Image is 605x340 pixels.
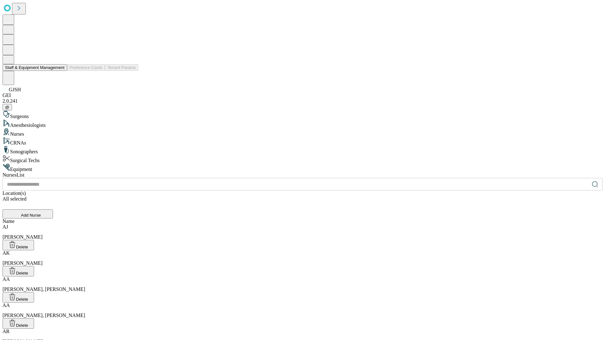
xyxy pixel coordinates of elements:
span: Location(s) [3,190,26,196]
button: Tenant Params [105,64,138,71]
span: Delete [16,245,28,249]
span: Delete [16,297,28,302]
span: AR [3,329,9,334]
button: Staff & Equipment Management [3,64,67,71]
div: [PERSON_NAME], [PERSON_NAME] [3,303,602,318]
span: Delete [16,323,28,328]
div: All selected [3,196,602,202]
button: Preference Cards [67,64,105,71]
button: Delete [3,266,34,276]
span: GJSH [9,87,21,92]
span: AA [3,276,10,282]
div: CRNAs [3,137,602,146]
div: Surgeons [3,110,602,119]
div: Surgical Techs [3,155,602,163]
div: GEI [3,93,602,98]
div: Anesthesiologists [3,119,602,128]
button: Delete [3,318,34,329]
button: Add Nurse [3,209,53,218]
div: Equipment [3,163,602,172]
span: AA [3,303,10,308]
div: Nurses List [3,172,602,178]
span: Delete [16,271,28,275]
span: AJ [3,224,8,229]
span: @ [5,105,9,110]
div: Name [3,218,602,224]
div: [PERSON_NAME] [3,224,602,240]
div: [PERSON_NAME], [PERSON_NAME] [3,276,602,292]
button: Delete [3,292,34,303]
div: Nurses [3,128,602,137]
button: Delete [3,240,34,250]
span: Add Nurse [21,213,41,218]
button: @ [3,104,12,110]
div: 2.0.241 [3,98,602,104]
div: Sonographers [3,146,602,155]
div: [PERSON_NAME] [3,250,602,266]
span: AK [3,250,10,256]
